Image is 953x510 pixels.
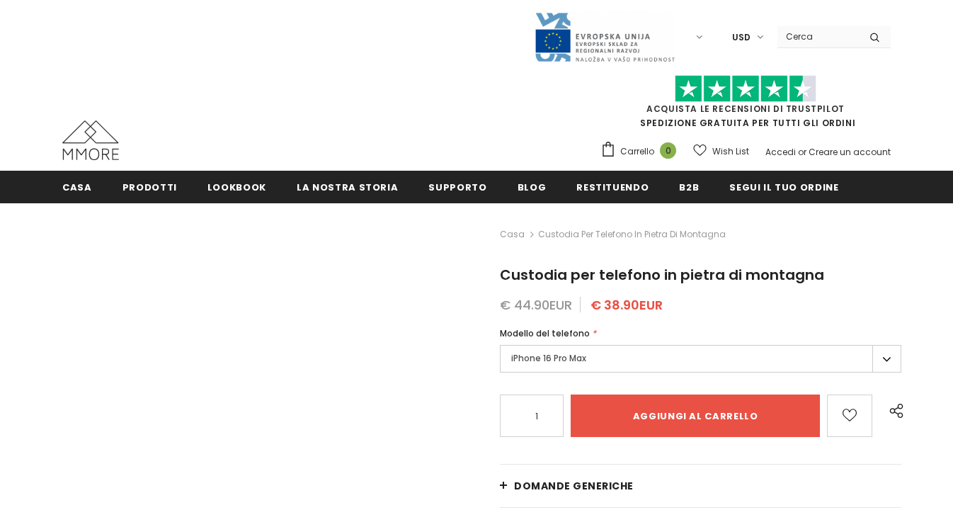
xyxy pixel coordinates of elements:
a: Prodotti [122,171,177,203]
input: Search Site [777,26,859,47]
span: Domande generiche [514,479,634,493]
a: Lookbook [207,171,266,203]
span: or [798,146,806,158]
a: Blog [518,171,547,203]
a: Javni Razpis [534,30,675,42]
span: € 38.90EUR [590,296,663,314]
span: supporto [428,181,486,194]
img: Fidati di Pilot Stars [675,75,816,103]
span: Carrello [620,144,654,159]
a: Accedi [765,146,796,158]
a: Acquista le recensioni di TrustPilot [646,103,845,115]
span: B2B [679,181,699,194]
a: Casa [62,171,92,203]
span: Custodia per telefono in pietra di montagna [538,226,726,243]
span: Segui il tuo ordine [729,181,838,194]
span: SPEDIZIONE GRATUITA PER TUTTI GLI ORDINI [600,81,891,129]
a: supporto [428,171,486,203]
label: iPhone 16 Pro Max [500,345,901,373]
img: Casi MMORE [62,120,119,160]
span: Casa [62,181,92,194]
a: Carrello 0 [600,141,683,162]
a: Restituendo [576,171,649,203]
a: Casa [500,226,525,243]
a: Segui il tuo ordine [729,171,838,203]
a: La nostra storia [297,171,398,203]
img: Javni Razpis [534,11,675,63]
span: Wish List [712,144,749,159]
a: Creare un account [809,146,891,158]
span: € 44.90EUR [500,296,572,314]
span: Custodia per telefono in pietra di montagna [500,265,824,285]
span: Prodotti [122,181,177,194]
span: 0 [660,142,676,159]
span: Lookbook [207,181,266,194]
span: USD [732,30,751,45]
span: Modello del telefono [500,327,590,339]
a: Wish List [693,139,749,164]
input: Aggiungi al carrello [571,395,820,437]
span: Restituendo [576,181,649,194]
span: Blog [518,181,547,194]
a: Domande generiche [500,465,901,507]
a: B2B [679,171,699,203]
span: La nostra storia [297,181,398,194]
